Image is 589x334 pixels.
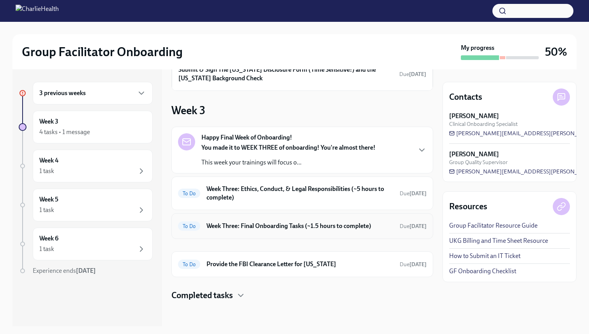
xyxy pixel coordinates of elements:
h6: Week 4 [39,156,58,165]
strong: [DATE] [409,223,427,230]
div: 1 task [39,245,54,253]
span: Due [400,261,427,268]
span: To Do [178,191,200,196]
span: To Do [178,262,200,267]
div: Completed tasks [171,290,433,301]
h4: Resources [449,201,487,212]
div: 4 tasks • 1 message [39,128,90,136]
h3: Week 3 [171,103,205,117]
h3: 50% [545,45,567,59]
h6: Week Three: Ethics, Conduct, & Legal Responsibilities (~5 hours to complete) [206,185,393,202]
a: Group Facilitator Resource Guide [449,221,538,230]
span: Due [400,190,427,197]
span: Group Quality Supervisor [449,159,508,166]
img: CharlieHealth [16,5,59,17]
span: Due [399,71,426,78]
strong: Happy Final Week of Onboarding! [201,133,292,142]
a: To DoProvide the FBI Clearance Letter for [US_STATE]Due[DATE] [178,258,427,270]
p: This week your trainings will focus o... [201,158,376,167]
a: Week 34 tasks • 1 message [19,111,153,143]
span: Experience ends [33,267,96,274]
h4: Contacts [449,91,482,103]
a: UKG Billing and Time Sheet Resource [449,237,548,245]
strong: You made it to WEEK THREE of onboarding! You're almost there! [201,144,376,151]
strong: My progress [461,44,494,52]
span: September 21st, 2025 10:00 [400,223,427,230]
strong: [DATE] [409,190,427,197]
span: To Do [178,223,200,229]
h6: 3 previous weeks [39,89,86,97]
div: 3 previous weeks [33,82,153,104]
strong: [DATE] [409,71,426,78]
span: Due [400,223,427,230]
h6: Provide the FBI Clearance Letter for [US_STATE] [206,260,393,269]
strong: [PERSON_NAME] [449,150,499,159]
h2: Group Facilitator Onboarding [22,44,183,60]
a: Submit & Sign The [US_STATE] Disclosure Form (Time Sensitive!) and the [US_STATE] Background Chec... [178,64,426,84]
strong: [DATE] [409,261,427,268]
h4: Completed tasks [171,290,233,301]
h6: Week 6 [39,234,58,243]
h6: Week 5 [39,195,58,204]
a: To DoWeek Three: Ethics, Conduct, & Legal Responsibilities (~5 hours to complete)Due[DATE] [178,183,427,203]
span: September 11th, 2025 10:00 [399,71,426,78]
div: 1 task [39,167,54,175]
a: Week 51 task [19,189,153,221]
strong: [PERSON_NAME] [449,112,499,120]
a: To DoWeek Three: Final Onboarding Tasks (~1.5 hours to complete)Due[DATE] [178,220,427,232]
span: Clinical Onboarding Specialist [449,120,518,128]
h6: Submit & Sign The [US_STATE] Disclosure Form (Time Sensitive!) and the [US_STATE] Background Check [178,65,396,83]
div: 1 task [39,206,54,214]
a: Week 61 task [19,228,153,260]
span: October 8th, 2025 10:00 [400,261,427,268]
h6: Week Three: Final Onboarding Tasks (~1.5 hours to complete) [206,222,393,230]
a: Week 41 task [19,150,153,182]
a: How to Submit an IT Ticket [449,252,520,260]
span: September 23rd, 2025 10:00 [400,190,427,197]
h6: Week 3 [39,117,58,126]
a: GF Onboarding Checklist [449,267,516,276]
strong: [DATE] [76,267,96,274]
